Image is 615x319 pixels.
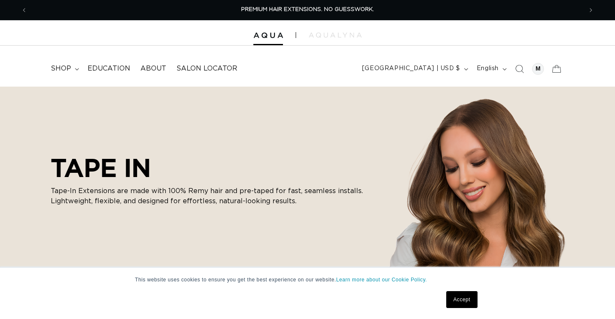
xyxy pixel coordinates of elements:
[510,60,529,78] summary: Search
[362,64,460,73] span: [GEOGRAPHIC_DATA] | USD $
[472,61,510,77] button: English
[15,2,33,18] button: Previous announcement
[477,64,499,73] span: English
[336,277,427,283] a: Learn more about our Cookie Policy.
[135,59,171,78] a: About
[582,2,600,18] button: Next announcement
[140,64,166,73] span: About
[357,61,472,77] button: [GEOGRAPHIC_DATA] | USD $
[88,64,130,73] span: Education
[46,59,82,78] summary: shop
[135,276,480,284] p: This website uses cookies to ensure you get the best experience on our website.
[241,7,374,12] span: PREMIUM HAIR EXTENSIONS. NO GUESSWORK.
[51,64,71,73] span: shop
[446,291,478,308] a: Accept
[51,186,372,206] p: Tape-In Extensions are made with 100% Remy hair and pre-taped for fast, seamless installs. Lightw...
[51,153,372,183] h2: TAPE IN
[82,59,135,78] a: Education
[253,33,283,38] img: Aqua Hair Extensions
[171,59,242,78] a: Salon Locator
[176,64,237,73] span: Salon Locator
[309,33,362,38] img: aqualyna.com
